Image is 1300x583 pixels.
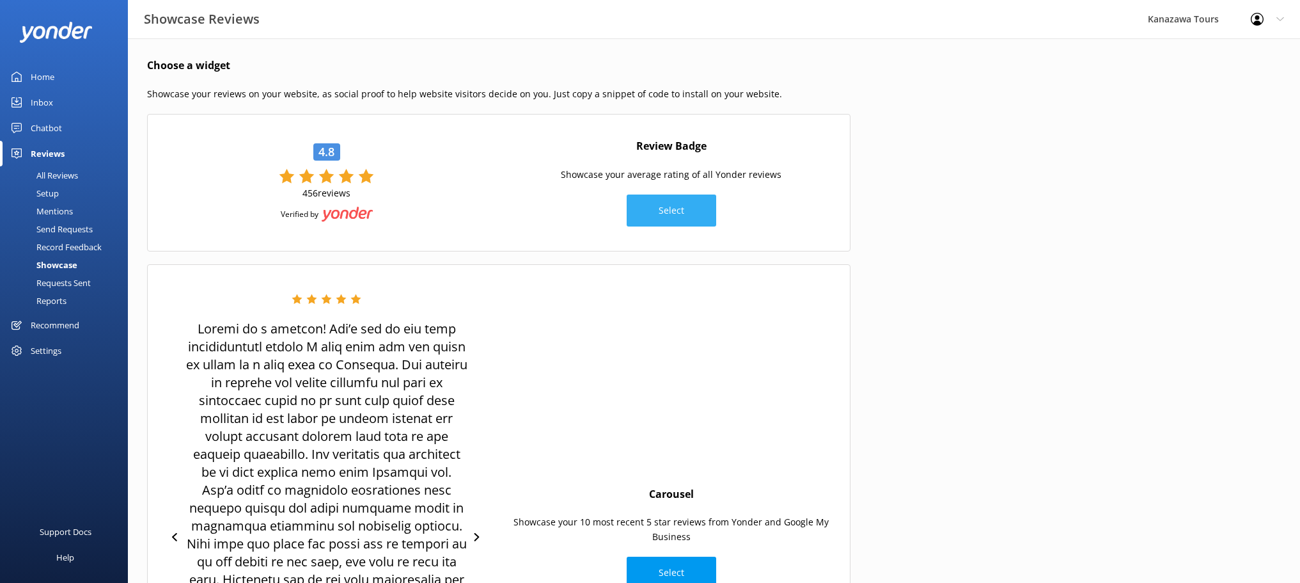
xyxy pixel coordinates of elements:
p: Showcase your 10 most recent 5 star reviews from Yonder and Google My Business [505,515,837,544]
div: Chatbot [31,115,62,141]
a: Record Feedback [8,238,128,256]
div: Showcase [8,256,77,274]
a: Send Requests [8,220,128,238]
a: Setup [8,184,128,202]
h4: Choose a widget [147,58,850,74]
div: Reports [8,292,67,310]
div: Send Requests [8,220,93,238]
h4: Review Badge [636,138,707,155]
p: Showcase your average rating of all Yonder reviews [561,168,781,182]
a: Showcase [8,256,128,274]
div: Record Feedback [8,238,102,256]
img: yonder-white-logo.png [19,22,93,43]
div: Inbox [31,90,53,115]
div: Requests Sent [8,274,91,292]
p: 4.8 [318,144,334,159]
h3: Showcase Reviews [144,9,260,29]
p: 456 reviews [302,187,350,199]
div: Setup [8,184,59,202]
a: Reports [8,292,128,310]
img: Yonder [322,207,373,222]
button: Select [627,195,716,227]
p: Verified by [281,209,318,220]
div: Support Docs [40,519,91,545]
div: Mentions [8,202,73,220]
div: Recommend [31,312,79,338]
a: Mentions [8,202,128,220]
div: All Reviews [8,166,78,184]
a: All Reviews [8,166,128,184]
div: Home [31,64,54,90]
div: Help [56,545,74,570]
p: Showcase your reviews on your website, as social proof to help website visitors decide on you. Ju... [147,87,850,101]
a: Requests Sent [8,274,128,292]
h4: Carousel [649,486,694,503]
div: Reviews [31,141,65,166]
div: Settings [31,338,61,363]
